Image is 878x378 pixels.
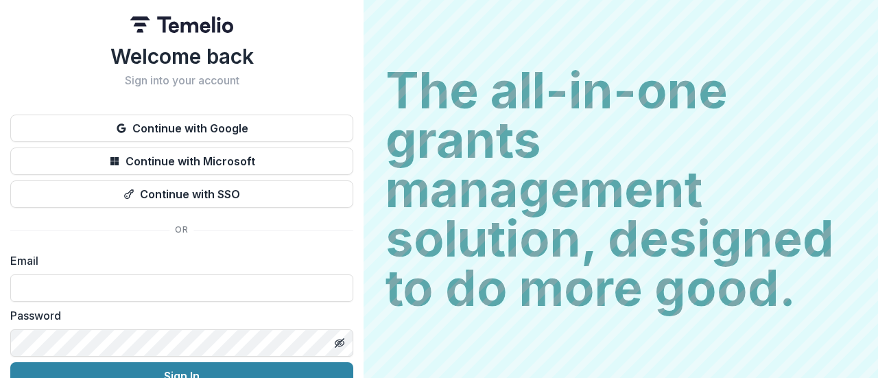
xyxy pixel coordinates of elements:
button: Continue with SSO [10,180,353,208]
h2: Sign into your account [10,74,353,87]
img: Temelio [130,16,233,33]
label: Email [10,252,345,269]
label: Password [10,307,345,324]
button: Continue with Microsoft [10,147,353,175]
button: Toggle password visibility [329,332,351,354]
button: Continue with Google [10,115,353,142]
h1: Welcome back [10,44,353,69]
